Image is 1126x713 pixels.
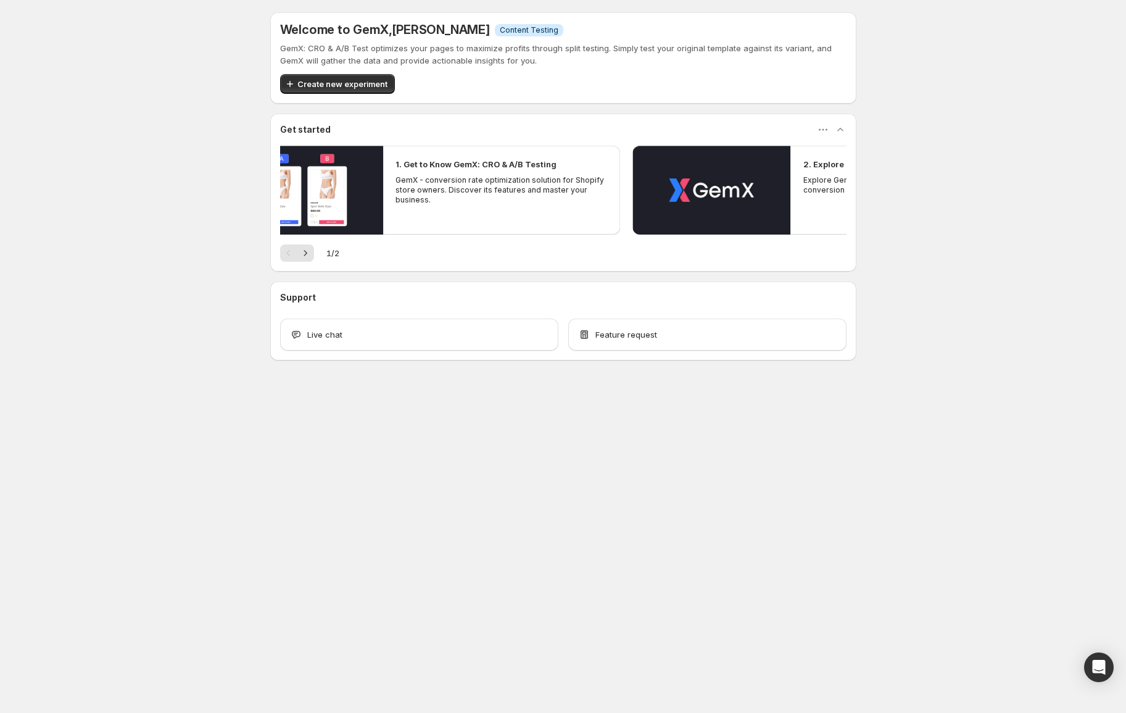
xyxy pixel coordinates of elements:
[395,158,557,170] h2: 1. Get to Know GemX: CRO & A/B Testing
[632,146,790,235] button: Play video
[280,22,490,37] h5: Welcome to GemX
[297,78,387,90] span: Create new experiment
[595,328,657,341] span: Feature request
[500,25,558,35] span: Content Testing
[225,146,383,235] button: Play video
[395,175,608,205] p: GemX - conversion rate optimization solution for Shopify store owners. Discover its features and ...
[280,291,316,304] h3: Support
[1084,653,1114,682] div: Open Intercom Messenger
[307,328,342,341] span: Live chat
[803,175,1016,195] p: Explore GemX: CRO & A/B testing Use Cases to boost conversion rates and drive growth.
[280,74,395,94] button: Create new experiment
[280,244,314,262] nav: Pagination
[297,244,314,262] button: Next
[803,158,995,170] h2: 2. Explore GemX: CRO & A/B Testing Use Cases
[326,247,339,259] span: 1 / 2
[280,42,847,67] p: GemX: CRO & A/B Test optimizes your pages to maximize profits through split testing. Simply test ...
[280,123,331,136] h3: Get started
[389,22,490,37] span: , [PERSON_NAME]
